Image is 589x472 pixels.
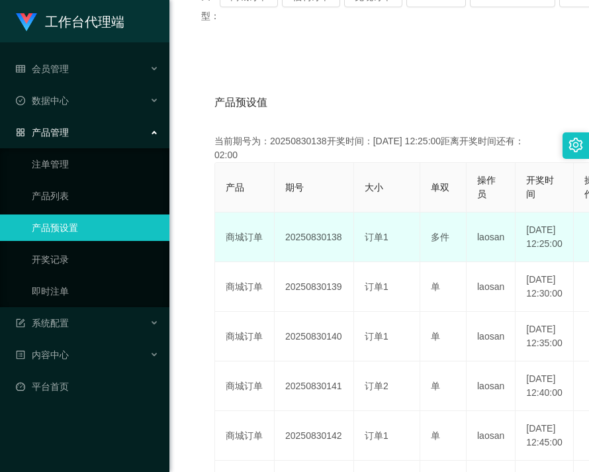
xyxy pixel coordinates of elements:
a: 注单管理 [32,151,159,177]
i: 图标: form [16,318,25,328]
a: 产品列表 [32,183,159,209]
td: 商城订单 [215,312,275,361]
td: [DATE] 12:25:00 [516,212,574,262]
span: 订单1 [365,281,388,292]
td: 20250830140 [275,312,354,361]
i: 图标: table [16,64,25,73]
span: 订单1 [365,331,388,342]
span: 订单1 [365,430,388,441]
span: 产品管理 [16,127,69,138]
td: [DATE] 12:35:00 [516,312,574,361]
td: 20250830139 [275,262,354,312]
a: 工作台代理端 [16,16,124,26]
td: 20250830138 [275,212,354,262]
td: 商城订单 [215,361,275,411]
span: 数据中心 [16,95,69,106]
span: 单 [431,381,440,391]
i: 图标: appstore-o [16,128,25,137]
a: 产品预设置 [32,214,159,241]
span: 订单1 [365,232,388,242]
td: [DATE] 12:45:00 [516,411,574,461]
a: 图标: dashboard平台首页 [16,373,159,400]
td: [DATE] 12:30:00 [516,262,574,312]
span: 单双 [431,182,449,193]
a: 开奖记录 [32,246,159,273]
td: 商城订单 [215,411,275,461]
i: 图标: profile [16,350,25,359]
span: 大小 [365,182,383,193]
span: 会员管理 [16,64,69,74]
a: 即时注单 [32,278,159,305]
span: 单 [431,430,440,441]
td: laosan [467,312,516,361]
span: 多件 [431,232,449,242]
span: 单 [431,281,440,292]
span: 操作员 [477,175,496,199]
td: [DATE] 12:40:00 [516,361,574,411]
td: laosan [467,262,516,312]
i: 图标: setting [568,138,583,152]
td: laosan [467,212,516,262]
span: 产品 [226,182,244,193]
span: 订单2 [365,381,388,391]
img: logo.9652507e.png [16,13,37,32]
span: 期号 [285,182,304,193]
div: 当前期号为：20250830138开奖时间：[DATE] 12:25:00距离开奖时间还有：02:00 [214,134,544,162]
td: 商城订单 [215,212,275,262]
td: 20250830142 [275,411,354,461]
td: laosan [467,361,516,411]
h1: 工作台代理端 [45,1,124,43]
span: 内容中心 [16,350,69,360]
span: 开奖时间 [526,175,554,199]
span: 产品预设值 [214,95,267,111]
span: 系统配置 [16,318,69,328]
td: 商城订单 [215,262,275,312]
span: 单 [431,331,440,342]
td: 20250830141 [275,361,354,411]
td: laosan [467,411,516,461]
i: 图标: check-circle-o [16,96,25,105]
